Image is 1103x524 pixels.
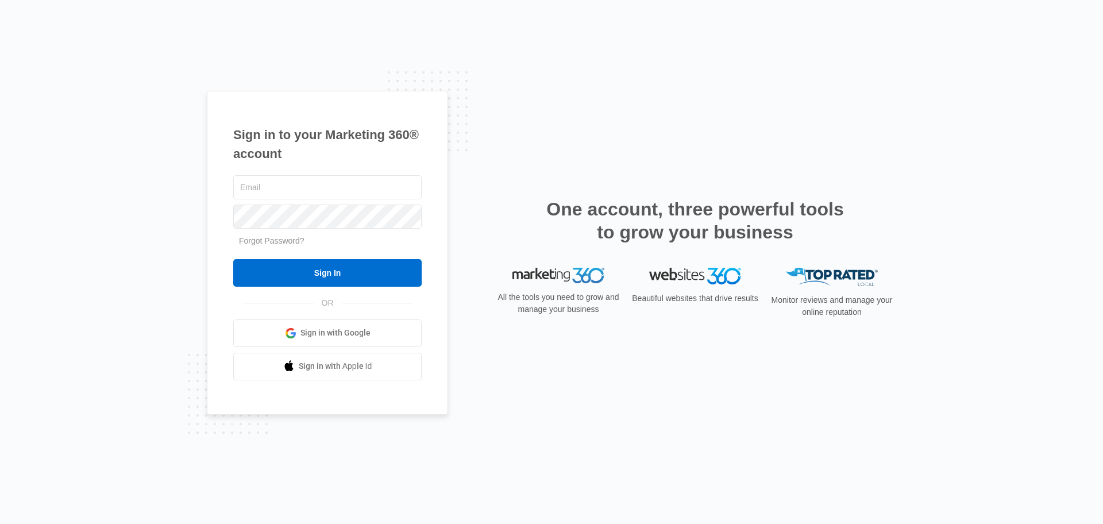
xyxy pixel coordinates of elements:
[543,198,847,244] h2: One account, three powerful tools to grow your business
[649,268,741,284] img: Websites 360
[768,294,896,318] p: Monitor reviews and manage your online reputation
[239,236,304,245] a: Forgot Password?
[233,259,422,287] input: Sign In
[233,125,422,163] h1: Sign in to your Marketing 360® account
[512,268,604,284] img: Marketing 360
[494,291,623,315] p: All the tools you need to grow and manage your business
[631,292,759,305] p: Beautiful websites that drive results
[299,360,372,372] span: Sign in with Apple Id
[314,297,342,309] span: OR
[233,319,422,347] a: Sign in with Google
[233,353,422,380] a: Sign in with Apple Id
[786,268,878,287] img: Top Rated Local
[300,327,371,339] span: Sign in with Google
[233,175,422,199] input: Email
